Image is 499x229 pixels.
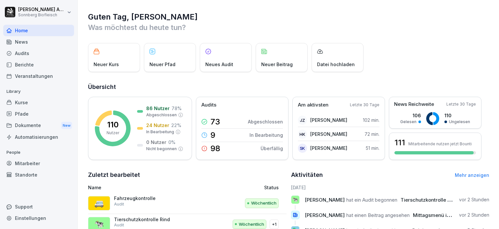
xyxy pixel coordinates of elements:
p: Tierschutzkontrolle Rind [114,217,179,222]
p: Was möchtest du heute tun? [88,22,489,33]
p: 78 % [172,105,182,112]
p: Überfällig [261,145,283,152]
p: 98 [211,145,220,152]
p: 🚐 [94,197,104,209]
h2: Zuletzt bearbeitet [88,170,287,179]
a: Einstellungen [3,212,74,224]
p: Wöchentlich [239,221,264,228]
p: Fahrzeugkontrolle [114,195,179,201]
p: Wöchentlich [251,200,276,207]
a: Pfade [3,108,74,120]
p: 0 Nutzer [146,139,166,146]
p: 106 [400,112,421,119]
h2: Übersicht [88,82,489,92]
a: Kurse [3,97,74,108]
a: Berichte [3,59,74,70]
p: 110 [444,112,470,119]
p: Datei hochladen [317,61,355,68]
div: Support [3,201,74,212]
p: Status [264,184,279,191]
a: 🚐FahrzeugkontrolleAuditWöchentlich [88,193,287,214]
h1: Guten Tag, [PERSON_NAME] [88,12,489,22]
p: 🐄 [292,195,298,204]
h6: [DATE] [291,184,490,191]
p: vor 2 Stunden [459,196,489,203]
p: vor 2 Stunden [459,212,489,218]
span: hat ein Audit begonnen [346,197,397,203]
p: Neues Audit [205,61,233,68]
p: Library [3,86,74,97]
p: Audit [114,222,124,228]
a: News [3,36,74,48]
a: Audits [3,48,74,59]
p: [PERSON_NAME] Anibas [18,7,66,12]
div: New [61,122,72,129]
a: Automatisierungen [3,131,74,143]
p: +1 [272,221,276,228]
p: Gelesen [400,119,416,125]
div: HK [298,130,307,139]
p: In Bearbeitung [146,129,174,135]
p: Neuer Pfad [149,61,175,68]
p: Sonnberg Biofleisch [18,13,66,17]
h2: Aktivitäten [291,170,323,179]
p: People [3,147,74,158]
p: Neuer Kurs [94,61,119,68]
span: [PERSON_NAME] [305,197,345,203]
h3: 111 [394,137,405,148]
p: Am aktivsten [298,101,328,109]
a: Home [3,25,74,36]
span: hat einen Beitrag angesehen [346,212,410,218]
p: [PERSON_NAME] [310,145,347,151]
a: Mehr anzeigen [455,172,489,178]
p: 110 [107,121,119,129]
p: 73 [211,118,220,126]
span: Tierschutzkontrolle Rind [401,197,458,203]
p: 22 % [171,122,181,129]
p: Name [88,184,210,191]
p: 0 % [168,139,175,146]
a: Mitarbeiter [3,158,74,169]
div: SK [298,144,307,153]
a: Standorte [3,169,74,180]
p: 9 [211,131,215,139]
p: 72 min. [365,131,379,137]
p: Ungelesen [449,119,470,125]
p: Neuer Beitrag [261,61,293,68]
p: 24 Nutzer [146,122,169,129]
p: 102 min. [363,117,379,123]
p: Audit [114,201,124,207]
p: Nicht begonnen [146,146,177,152]
p: Letzte 30 Tage [350,102,379,108]
p: [PERSON_NAME] [310,131,347,137]
p: In Bearbeitung [249,132,283,138]
p: 51 min. [366,145,379,151]
a: DokumenteNew [3,120,74,132]
p: News Reichweite [394,101,434,108]
p: Nutzer [107,130,119,136]
p: Letzte 30 Tage [446,101,476,107]
span: [PERSON_NAME] [305,212,345,218]
a: Veranstaltungen [3,70,74,82]
div: JZ [298,116,307,125]
div: Dokumente [3,120,74,132]
p: Audits [201,101,216,109]
p: Mitarbeitende nutzen jetzt Bounti [408,141,472,146]
p: 86 Nutzer [146,105,170,112]
p: Abgeschlossen [248,118,283,125]
p: [PERSON_NAME] [310,117,347,123]
p: Abgeschlossen [146,112,177,118]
